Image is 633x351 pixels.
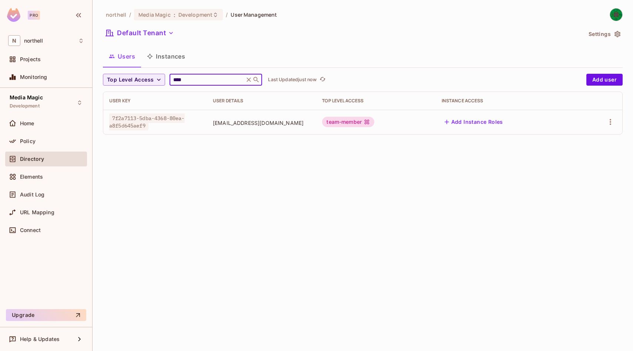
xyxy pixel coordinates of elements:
img: Harsh Dhakan [610,9,622,21]
span: Media Magic [138,11,170,18]
div: team-member [322,117,374,127]
span: Click to refresh data [316,75,327,84]
span: Policy [20,138,36,144]
button: Users [103,47,141,66]
span: Connect [20,227,41,233]
span: Development [10,103,40,109]
span: : [173,12,176,18]
span: Monitoring [20,74,47,80]
span: the active workspace [106,11,126,18]
button: Settings [586,28,623,40]
span: 7f2a7113-5dba-4368-80ea-a8f5d645aef9 [109,113,185,130]
span: Directory [20,156,44,162]
button: Default Tenant [103,27,177,39]
button: Upgrade [6,309,86,321]
li: / [226,11,228,18]
span: Workspace: northell [24,38,43,44]
span: Home [20,120,34,126]
button: refresh [318,75,327,84]
div: Pro [28,11,40,20]
span: Help & Updates [20,336,60,342]
button: Instances [141,47,191,66]
button: Add user [586,74,623,86]
span: User Management [231,11,277,18]
span: Top Level Access [107,75,154,85]
div: User Key [109,98,201,104]
span: Elements [20,174,43,180]
p: Last Updated just now [268,77,316,83]
span: Projects [20,56,41,62]
li: / [129,11,131,18]
span: URL Mapping [20,209,54,215]
div: Top Level Access [322,98,429,104]
span: [EMAIL_ADDRESS][DOMAIN_NAME] [213,119,310,126]
span: Development [178,11,212,18]
button: Top Level Access [103,74,165,86]
button: Add Instance Roles [442,116,506,128]
span: Media Magic [10,95,43,100]
span: N [8,35,20,46]
span: refresh [319,76,326,83]
div: User Details [213,98,310,104]
span: Audit Log [20,192,44,198]
img: SReyMgAAAABJRU5ErkJggg== [7,8,20,22]
div: Instance Access [442,98,572,104]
